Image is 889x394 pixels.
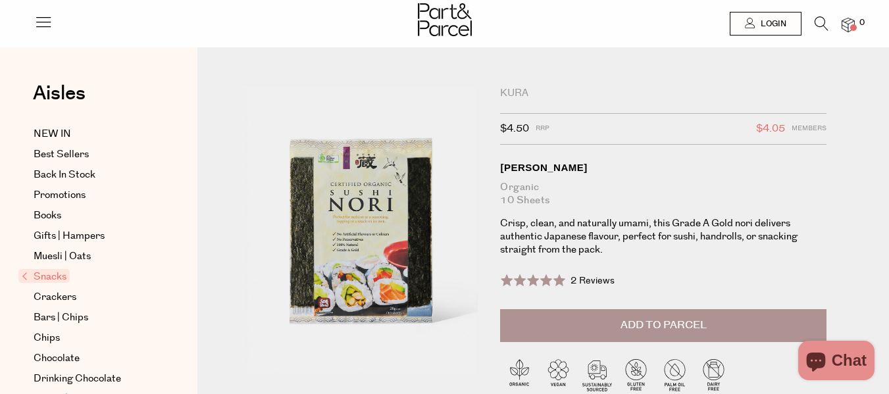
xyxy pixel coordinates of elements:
[34,208,61,224] span: Books
[539,355,578,394] img: P_P-ICONS-Live_Bec_V11_Vegan.svg
[33,79,86,108] span: Aisles
[792,120,826,137] span: Members
[34,351,153,366] a: Chocolate
[34,167,153,183] a: Back In Stock
[856,17,868,29] span: 0
[500,309,826,342] button: Add to Parcel
[34,187,153,203] a: Promotions
[34,289,76,305] span: Crackers
[34,187,86,203] span: Promotions
[34,330,60,346] span: Chips
[500,355,539,394] img: P_P-ICONS-Live_Bec_V11_Organic.svg
[500,161,826,174] div: [PERSON_NAME]
[33,84,86,116] a: Aisles
[500,87,826,100] div: Kura
[18,269,70,283] span: Snacks
[22,269,153,285] a: Snacks
[500,120,529,137] span: $4.50
[34,147,153,162] a: Best Sellers
[34,351,80,366] span: Chocolate
[34,147,89,162] span: Best Sellers
[34,167,95,183] span: Back In Stock
[756,120,785,137] span: $4.05
[655,355,694,394] img: P_P-ICONS-Live_Bec_V11_Palm_Oil_Free.svg
[757,18,786,30] span: Login
[34,228,105,244] span: Gifts | Hampers
[34,371,121,387] span: Drinking Chocolate
[34,289,153,305] a: Crackers
[34,228,153,244] a: Gifts | Hampers
[34,310,88,326] span: Bars | Chips
[34,208,153,224] a: Books
[730,12,801,36] a: Login
[500,217,826,257] p: Crisp, clean, and naturally umami, this Grade A Gold nori delivers authentic Japanese flavour, pe...
[842,18,855,32] a: 0
[418,3,472,36] img: Part&Parcel
[34,249,153,264] a: Muesli | Oats
[536,120,549,137] span: RRP
[34,330,153,346] a: Chips
[34,371,153,387] a: Drinking Chocolate
[237,87,480,374] img: Sushi Nori
[794,341,878,383] inbox-online-store-chat: Shopify online store chat
[617,355,655,394] img: P_P-ICONS-Live_Bec_V11_Gluten_Free.svg
[694,355,733,394] img: P_P-ICONS-Live_Bec_V11_Dairy_Free.svg
[578,355,617,394] img: P_P-ICONS-Live_Bec_V11_Sustainable_Sourced.svg
[34,249,91,264] span: Muesli | Oats
[621,318,707,333] span: Add to Parcel
[34,126,71,142] span: NEW IN
[34,310,153,326] a: Bars | Chips
[34,126,153,142] a: NEW IN
[571,274,615,287] span: 2 Reviews
[500,181,826,207] div: Organic 10 Sheets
